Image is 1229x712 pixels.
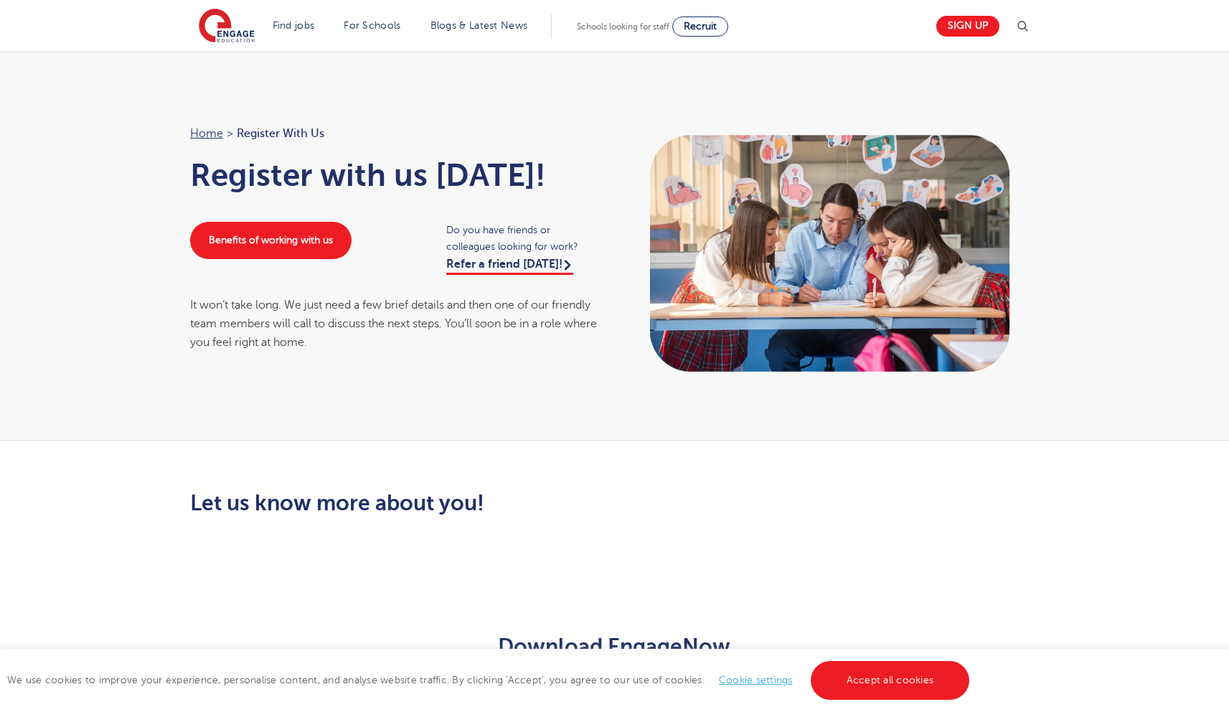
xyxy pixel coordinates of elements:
[273,20,315,31] a: Find jobs
[811,661,970,700] a: Accept all cookies
[684,21,717,32] span: Recruit
[190,157,601,193] h1: Register with us [DATE]!
[237,124,324,143] span: Register with us
[263,634,966,659] h2: Download EngageNow
[199,9,255,44] img: Engage Education
[190,296,601,352] div: It won’t take long. We just need a few brief details and then one of our friendly team members wi...
[577,22,669,32] span: Schools looking for staff
[190,124,601,143] nav: breadcrumb
[344,20,400,31] a: For Schools
[7,675,973,685] span: We use cookies to improve your experience, personalise content, and analyse website traffic. By c...
[430,20,528,31] a: Blogs & Latest News
[446,258,573,275] a: Refer a friend [DATE]!
[190,127,223,140] a: Home
[719,675,793,685] a: Cookie settings
[446,222,601,255] span: Do you have friends or colleagues looking for work?
[227,127,233,140] span: >
[190,491,749,515] h2: Let us know more about you!
[936,16,999,37] a: Sign up
[672,17,728,37] a: Recruit
[190,222,352,259] a: Benefits of working with us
